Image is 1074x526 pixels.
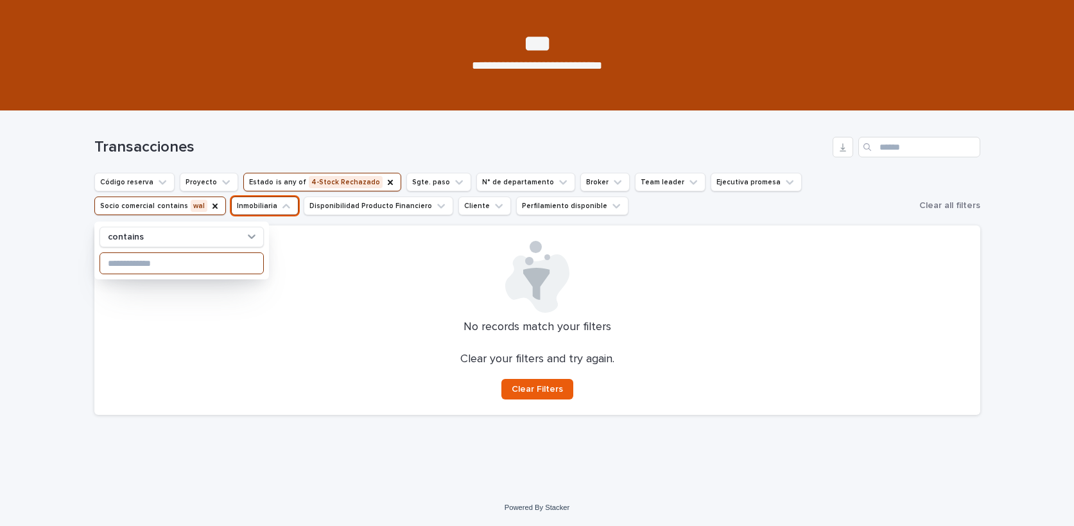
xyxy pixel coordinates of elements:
button: N° de departamento [476,173,575,191]
button: Sgte. paso [406,173,471,191]
h1: Transacciones [94,138,827,157]
button: Clear all filters [914,196,980,215]
button: Proyecto [180,173,238,191]
p: No records match your filters [110,320,965,335]
button: Broker [580,173,630,191]
a: Powered By Stacker [505,504,569,511]
input: Search [858,137,980,157]
button: Clear Filters [501,379,573,399]
p: contains [108,232,144,243]
span: Clear Filters [512,385,563,394]
button: Código reserva [94,173,175,191]
p: Clear your filters and try again. [460,353,614,367]
button: Team leader [635,173,706,191]
button: Socio comercial [94,197,226,215]
button: Ejecutiva promesa [711,173,802,191]
button: Disponibilidad Producto Financiero [304,197,453,215]
button: Inmobiliaria [231,197,299,215]
button: Perfilamiento disponible [516,197,628,215]
span: Clear all filters [919,201,980,210]
button: Estado [243,173,401,191]
button: Cliente [458,197,511,215]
